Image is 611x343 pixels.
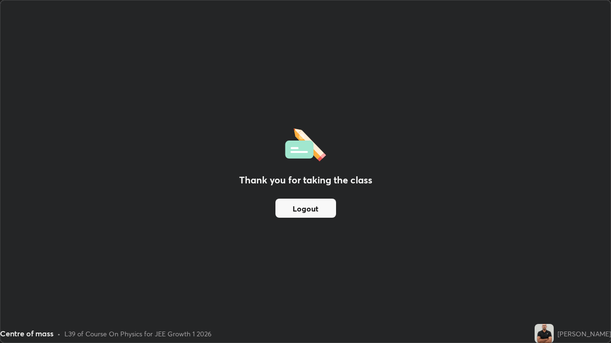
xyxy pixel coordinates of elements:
[239,173,372,187] h2: Thank you for taking the class
[285,125,326,161] img: offlineFeedback.1438e8b3.svg
[64,329,211,339] div: L39 of Course On Physics for JEE Growth 1 2026
[57,329,61,339] div: •
[558,329,611,339] div: [PERSON_NAME]
[275,199,336,218] button: Logout
[535,324,554,343] img: a183ceb4c4e046f7af72081f627da574.jpg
